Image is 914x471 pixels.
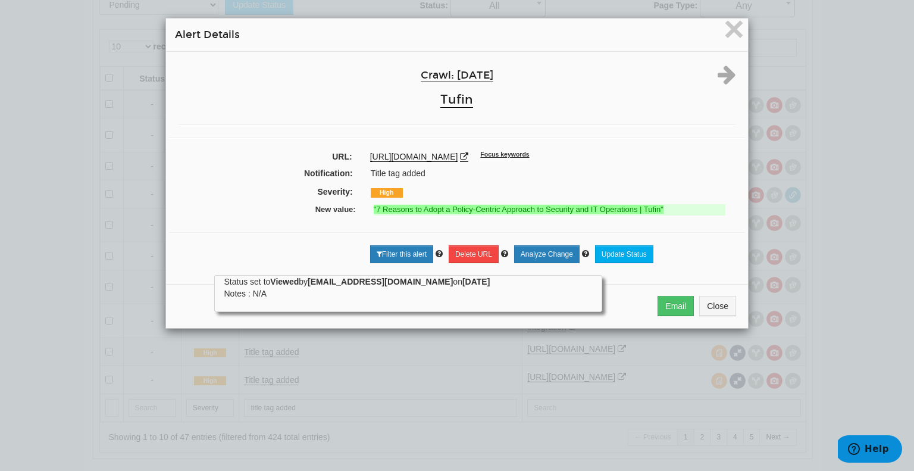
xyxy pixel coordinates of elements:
label: URL: [169,151,361,163]
label: Notification: [171,167,362,179]
button: Close [724,19,744,43]
sup: Focus keywords [480,151,529,158]
a: Next alert [718,74,736,84]
div: Title tag added [362,167,743,179]
iframe: Opens a widget where you can find more information [838,435,902,465]
button: Close [699,296,736,316]
a: Delete URL [449,245,499,263]
a: Analyze Change [514,245,580,263]
a: [URL][DOMAIN_NAME] [370,152,458,162]
span: × [724,9,744,49]
strong: [EMAIL_ADDRESS][DOMAIN_NAME] [308,277,453,286]
span: High [371,188,403,198]
a: Tufin [440,92,473,108]
div: Status set to by on Notes : N/A [224,276,593,300]
button: Email [658,296,694,316]
strong: "7 Reasons to Adopt a Policy-Centric Approach to Security and IT Operations | Tufin" [374,205,663,214]
strong: Viewed [270,277,299,286]
a: Filter this alert [370,245,433,263]
a: Update Status [595,245,653,263]
label: Severity: [171,186,362,198]
h4: Alert Details [175,27,739,42]
a: Crawl: [DATE] [421,69,493,82]
strong: [DATE] [462,277,490,286]
label: New value: [180,204,365,216]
